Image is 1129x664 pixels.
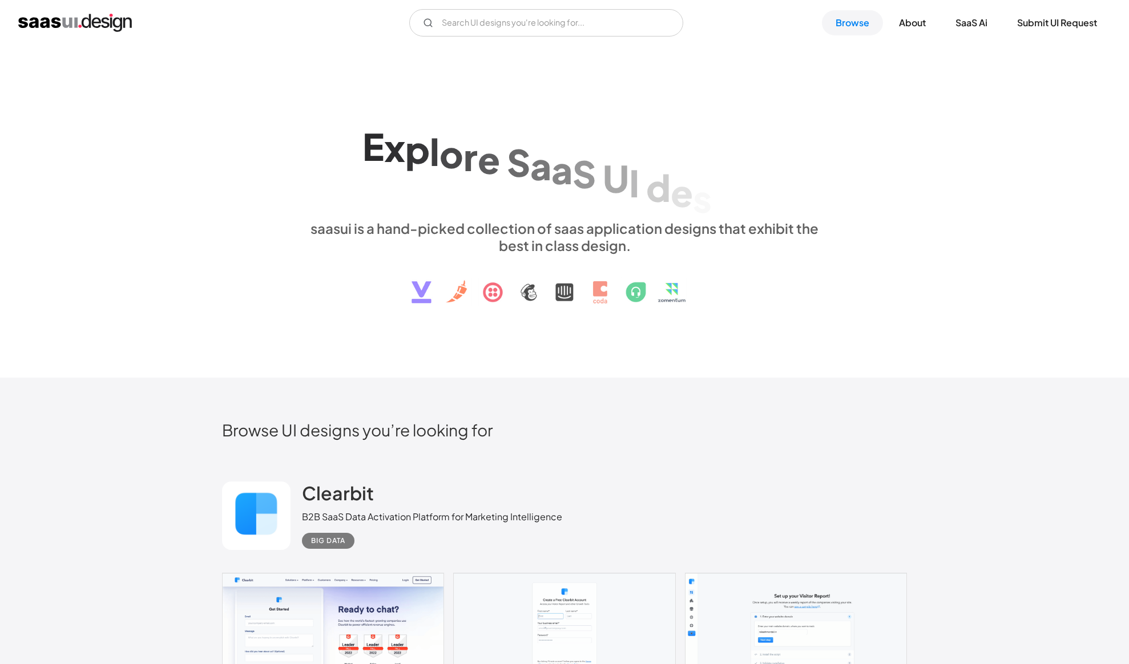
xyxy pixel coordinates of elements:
div: e [671,171,693,214]
div: e [478,137,500,181]
img: text, icon, saas logo [392,254,737,313]
form: Email Form [409,9,683,37]
div: E [362,124,384,168]
div: d [646,165,671,209]
div: s [693,176,712,220]
a: Clearbit [302,481,374,510]
a: Browse [822,10,883,35]
div: Big Data [311,534,345,548]
div: U [603,156,629,200]
div: S [572,152,596,196]
a: SaaS Ai [942,10,1001,35]
div: r [463,134,478,178]
div: l [430,129,439,173]
a: About [885,10,940,35]
h1: Explore SaaS UI design patterns & interactions. [302,121,827,209]
input: Search UI designs you're looking for... [409,9,683,37]
a: Submit UI Request [1003,10,1111,35]
div: I [629,160,639,204]
div: S [507,140,530,184]
h2: Browse UI designs you’re looking for [222,420,907,440]
div: x [384,125,405,169]
div: B2B SaaS Data Activation Platform for Marketing Intelligence [302,510,562,524]
a: home [18,14,132,32]
div: a [530,144,551,188]
div: saasui is a hand-picked collection of saas application designs that exhibit the best in class des... [302,220,827,254]
h2: Clearbit [302,481,374,504]
div: p [405,127,430,171]
div: o [439,132,463,176]
div: a [551,148,572,192]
